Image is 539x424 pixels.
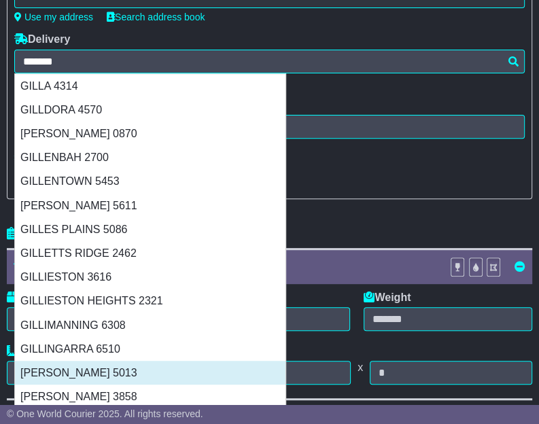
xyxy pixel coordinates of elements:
div: Package [7,260,443,273]
div: GILLDORA 4570 [15,98,285,122]
span: x [351,361,370,374]
h4: Package details | [7,227,109,241]
label: Dimensions [7,344,80,357]
div: GILLIESTON 3616 [15,265,285,289]
div: [PERSON_NAME] 3858 [15,385,285,408]
div: GILLIMANNING 6308 [15,313,285,337]
typeahead: Please provide city [14,50,525,73]
label: Weight [364,291,411,304]
div: [PERSON_NAME] 5611 [15,194,285,217]
div: GILLETTS RIDGE 2462 [15,241,285,265]
div: GILLENBAH 2700 [15,145,285,169]
div: GILLINGARRA 6510 [15,337,285,361]
label: Delivery [14,33,70,46]
div: GILLA 4314 [15,74,285,98]
div: GILLES PLAINS 5086 [15,217,285,241]
div: [PERSON_NAME] 5013 [15,361,285,385]
a: Search address book [107,12,205,22]
span: © One World Courier 2025. All rights reserved. [7,408,203,419]
a: Use my address [14,12,93,22]
div: GILLIESTON HEIGHTS 2321 [15,289,285,313]
a: Remove this item [515,261,525,272]
label: Type [7,291,42,304]
div: [PERSON_NAME] 0870 [15,122,285,145]
div: GILLENTOWN 5453 [15,169,285,193]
